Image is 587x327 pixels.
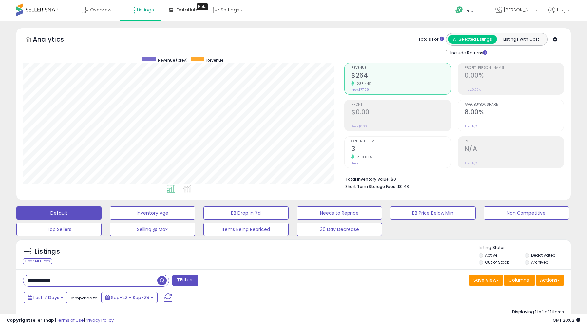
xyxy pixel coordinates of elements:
[469,275,503,286] button: Save View
[345,175,559,183] li: $0
[197,3,208,10] div: Tooltip anchor
[354,155,372,160] small: 200.00%
[465,88,481,92] small: Prev: 0.00%
[85,317,114,323] a: Privacy Policy
[465,108,564,117] h2: 8.00%
[536,275,564,286] button: Actions
[33,294,59,301] span: Last 7 Days
[351,108,450,117] h2: $0.00
[158,57,188,63] span: Revenue (prev)
[441,49,495,56] div: Include Returns
[512,309,564,315] div: Displaying 1 to 1 of 1 items
[203,206,289,220] button: BB Drop in 7d
[479,245,571,251] p: Listing States:
[448,35,497,44] button: All Selected Listings
[497,35,545,44] button: Listings With Cost
[23,258,52,264] div: Clear All Filters
[351,145,450,154] h2: 3
[297,206,382,220] button: Needs to Reprice
[450,1,485,21] a: Help
[557,7,565,13] span: Hi Jj
[485,252,497,258] label: Active
[418,36,444,43] div: Totals For
[455,6,463,14] i: Get Help
[110,223,195,236] button: Selling @ Max
[351,125,367,128] small: Prev: $0.00
[465,125,478,128] small: Prev: N/A
[465,140,564,143] span: ROI
[351,103,450,106] span: Profit
[7,317,30,323] strong: Copyright
[553,317,580,323] span: 2025-10-7 20:02 GMT
[351,72,450,81] h2: $264
[397,183,409,190] span: $0.48
[56,317,84,323] a: Terms of Use
[24,292,67,303] button: Last 7 Days
[16,223,102,236] button: Top Sellers
[531,260,549,265] label: Archived
[35,247,60,256] h5: Listings
[345,176,390,182] b: Total Inventory Value:
[504,7,533,13] span: [PERSON_NAME]'s Movies
[351,161,360,165] small: Prev: 1
[465,66,564,70] span: Profit [PERSON_NAME]
[110,206,195,220] button: Inventory Age
[206,57,223,63] span: Revenue
[465,72,564,81] h2: 0.00%
[90,7,111,13] span: Overview
[354,81,371,86] small: 238.44%
[137,7,154,13] span: Listings
[504,275,535,286] button: Columns
[7,317,114,324] div: seller snap | |
[465,161,478,165] small: Prev: N/A
[68,295,99,301] span: Compared to:
[297,223,382,236] button: 30 Day Decrease
[172,275,198,286] button: Filters
[345,184,396,189] b: Short Term Storage Fees:
[16,206,102,220] button: Default
[177,7,197,13] span: DataHub
[465,8,474,13] span: Help
[390,206,475,220] button: BB Price Below Min
[484,206,569,220] button: Non Competitive
[203,223,289,236] button: Items Being Repriced
[351,88,369,92] small: Prev: $77.99
[508,277,529,283] span: Columns
[101,292,158,303] button: Sep-22 - Sep-28
[351,66,450,70] span: Revenue
[351,140,450,143] span: Ordered Items
[33,35,77,46] h5: Analytics
[465,145,564,154] h2: N/A
[465,103,564,106] span: Avg. Buybox Share
[531,252,556,258] label: Deactivated
[111,294,149,301] span: Sep-22 - Sep-28
[485,260,509,265] label: Out of Stock
[548,7,570,21] a: Hi Jj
